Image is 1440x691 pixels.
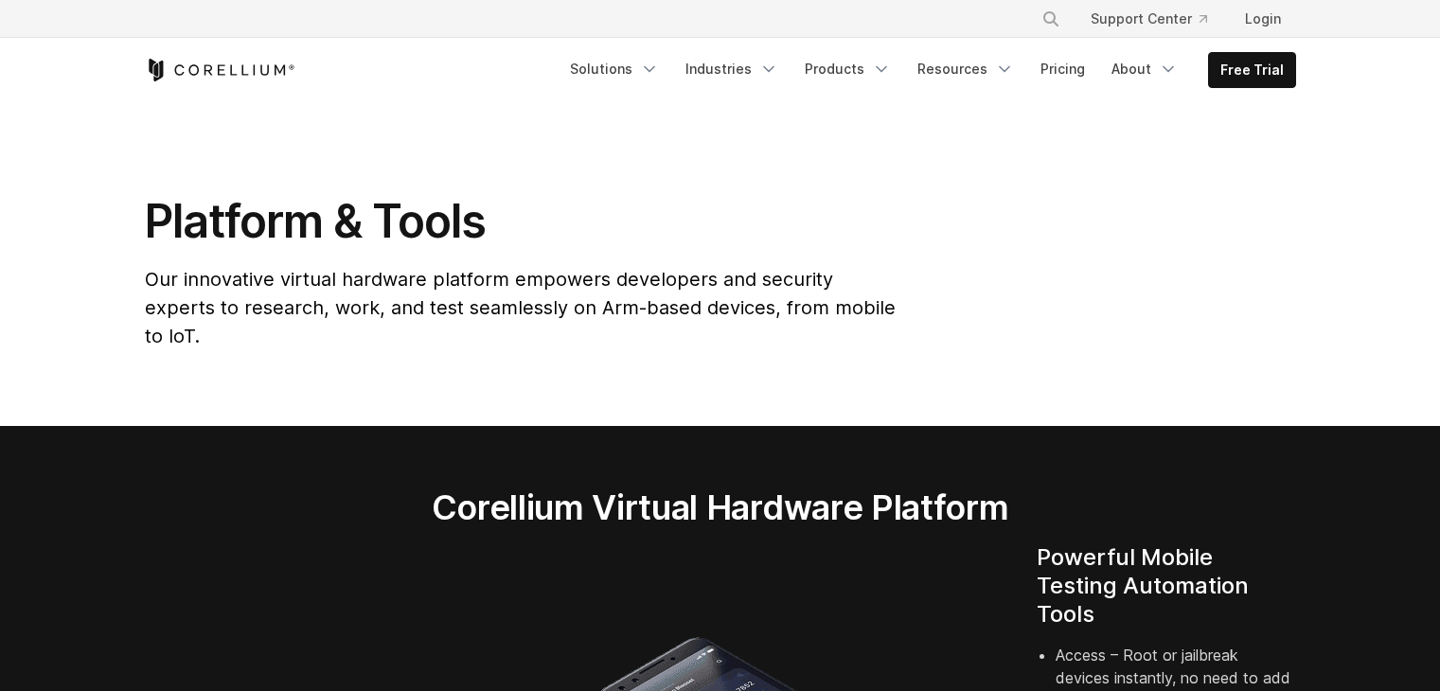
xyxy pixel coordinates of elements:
a: Resources [906,52,1025,86]
a: Products [793,52,902,86]
a: Solutions [559,52,670,86]
h4: Powerful Mobile Testing Automation Tools [1037,543,1296,629]
a: Industries [674,52,790,86]
a: Pricing [1029,52,1096,86]
h1: Platform & Tools [145,193,899,250]
h2: Corellium Virtual Hardware Platform [343,487,1097,528]
a: Support Center [1076,2,1222,36]
div: Navigation Menu [559,52,1296,88]
button: Search [1034,2,1068,36]
div: Navigation Menu [1019,2,1296,36]
span: Our innovative virtual hardware platform empowers developers and security experts to research, wo... [145,268,896,347]
a: Free Trial [1209,53,1295,87]
a: Login [1230,2,1296,36]
a: About [1100,52,1189,86]
a: Corellium Home [145,59,295,81]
